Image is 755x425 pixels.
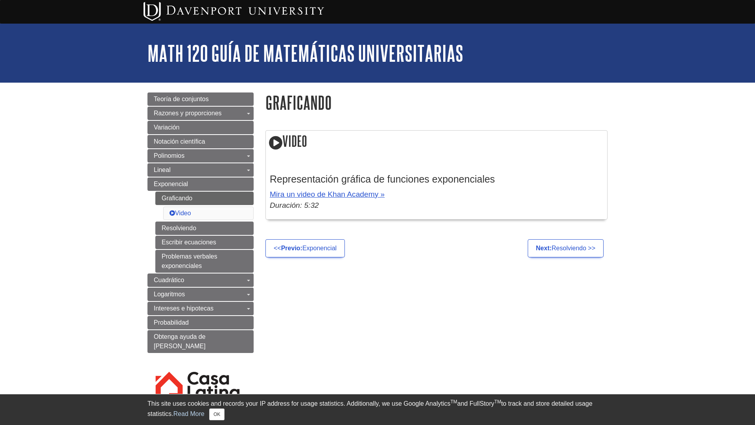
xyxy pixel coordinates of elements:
[147,302,254,315] a: Intereses e hipotecas
[209,408,225,420] button: Close
[147,92,254,425] div: Guide Page Menu
[270,190,385,198] a: Mira un video de Khan Academy »
[147,107,254,120] a: Razones y proporciones
[147,288,254,301] a: Logaritmos
[155,236,254,249] a: Escribir ecuaciones
[144,2,324,21] img: Davenport University
[173,410,204,417] a: Read More
[147,121,254,134] a: Variación
[147,399,608,420] div: This site uses cookies and records your IP address for usage statistics. Additionally, we use Goo...
[154,96,209,102] span: Teoría de conjuntos
[154,124,180,131] span: Variación
[147,330,254,353] a: Obtenga ayuda de [PERSON_NAME]
[536,245,552,251] strong: Next:
[147,316,254,329] a: Probabilidad
[155,250,254,273] a: Problemas verbales exponenciales
[154,110,222,116] span: Razones y proporciones
[265,239,345,257] a: <<Previo:Exponencial
[154,333,206,349] span: Obtenga ayuda de [PERSON_NAME]
[147,163,254,177] a: Lineal
[450,399,457,405] sup: TM
[154,152,184,159] span: Polinomios
[154,181,188,187] span: Exponencial
[155,222,254,235] a: Resolviendo
[147,149,254,163] a: Polinomios
[270,201,319,209] em: Duración: 5:32
[155,192,254,205] a: Graficando
[266,131,607,153] h2: Video
[154,319,189,326] span: Probabilidad
[154,277,184,283] span: Cuadrático
[154,138,205,145] span: Notación científica
[147,41,463,65] a: MATH 120 Guía de matemáticas universitarias
[154,305,214,312] span: Intereses e hipotecas
[147,92,254,106] a: Teoría de conjuntos
[494,399,501,405] sup: TM
[528,239,604,257] a: Next:Resolviendo >>
[270,174,603,185] h3: Representación gráfica de funciones exponenciales
[169,210,191,216] a: Video
[147,273,254,287] a: Cuadrático
[281,245,302,251] strong: Previo:
[147,135,254,148] a: Notación científica
[147,177,254,191] a: Exponencial
[265,92,608,113] h1: Graficando
[154,291,185,297] span: Logaritmos
[154,166,171,173] span: Lineal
